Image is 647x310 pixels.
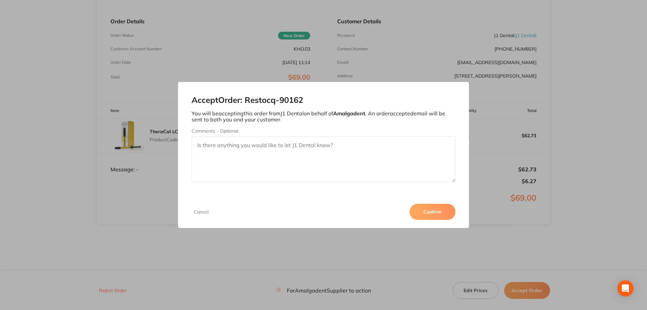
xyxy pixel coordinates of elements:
p: You will be accepting this order from J1 Dental on behalf of . An order accepted email will be se... [192,110,456,123]
button: Cancel [192,209,210,215]
div: Open Intercom Messenger [617,280,633,297]
label: Comments - Optional [192,128,456,134]
button: Confirm [409,204,455,220]
b: Amalgadent [333,110,365,117]
h2: Accept Order: Restocq- 90162 [192,95,456,105]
